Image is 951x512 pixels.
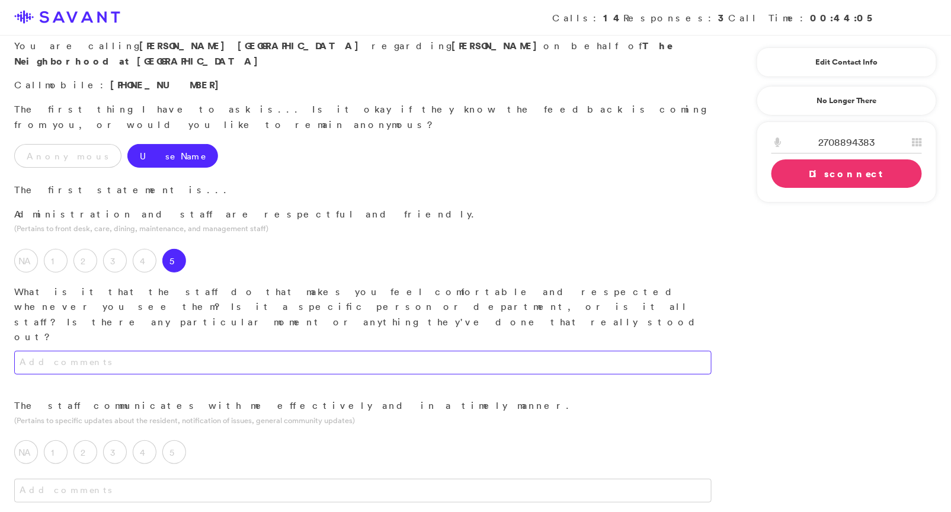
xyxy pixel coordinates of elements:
[603,11,623,24] strong: 14
[238,39,365,52] span: [GEOGRAPHIC_DATA]
[73,249,97,273] label: 2
[771,159,922,188] a: Disconnect
[14,440,38,464] label: NA
[162,440,186,464] label: 5
[44,249,68,273] label: 1
[757,86,937,116] a: No Longer There
[133,440,156,464] label: 4
[718,11,728,24] strong: 3
[127,144,218,168] label: Use Name
[14,183,712,198] p: The first statement is...
[45,79,100,91] span: mobile
[14,249,38,273] label: NA
[452,39,543,52] strong: [PERSON_NAME]
[14,284,712,345] p: What is it that the staff do that makes you feel comfortable and respected whenever you see them?...
[103,440,127,464] label: 3
[771,53,922,72] a: Edit Contact Info
[14,223,712,234] p: (Pertains to front desk, care, dining, maintenance, and management staff)
[14,39,673,68] strong: The Neighborhood at [GEOGRAPHIC_DATA]
[14,415,712,426] p: (Pertains to specific updates about the resident, notification of issues, general community updates)
[73,440,97,464] label: 2
[162,249,186,273] label: 5
[139,39,231,52] span: [PERSON_NAME]
[14,144,121,168] label: Anonymous
[133,249,156,273] label: 4
[14,102,712,132] p: The first thing I have to ask is... Is it okay if they know the feedback is coming from you, or w...
[14,39,712,69] p: You are calling regarding on behalf of
[14,207,712,222] p: Administration and staff are respectful and friendly.
[103,249,127,273] label: 3
[810,11,878,24] strong: 00:44:05
[14,398,712,414] p: The staff communicates with me effectively and in a timely manner.
[110,78,225,91] span: [PHONE_NUMBER]
[44,440,68,464] label: 1
[14,78,712,93] p: Call :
